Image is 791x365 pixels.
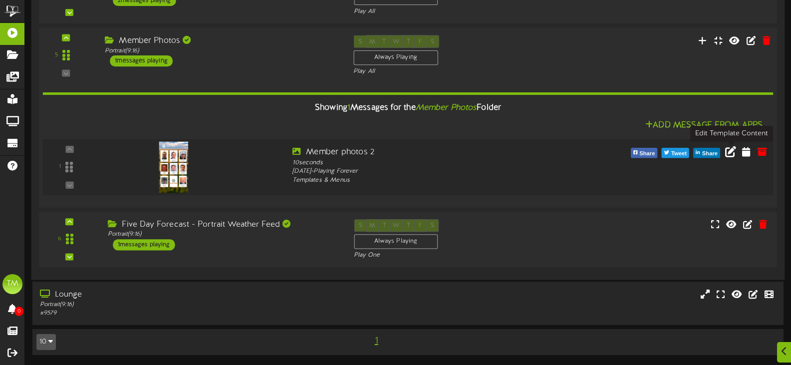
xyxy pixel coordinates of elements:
[353,67,525,76] div: Play All
[700,148,720,159] span: Share
[354,251,524,260] div: Play One
[354,7,524,15] div: Play All
[637,148,657,159] span: Share
[58,235,61,243] div: 6
[105,46,338,55] div: Portrait ( 9:16 )
[292,176,584,185] div: Templates & Menus
[353,50,438,65] div: Always Playing
[40,309,338,318] div: # 9579
[105,35,338,46] div: Member Photos
[36,334,56,350] button: 10
[159,141,188,192] img: 23691299-59e0-435d-b13f-167b0ae5626d.png
[631,148,658,158] button: Share
[2,274,22,294] div: TM
[416,103,477,112] i: Member Photos
[14,307,23,316] span: 0
[347,103,350,112] span: 1
[642,119,766,131] button: Add Message From Apps
[292,167,584,176] div: [DATE] - Playing Forever
[113,239,175,250] div: 1 messages playing
[110,55,173,66] div: 1 messages playing
[292,158,584,167] div: 10 seconds
[372,336,381,347] span: 1
[35,97,781,119] div: Showing Messages for the Folder
[108,231,339,239] div: Portrait ( 9:16 )
[662,148,689,158] button: Tweet
[354,234,438,249] div: Always Playing
[292,147,584,158] div: Member photos 2
[40,301,338,309] div: Portrait ( 9:16 )
[669,148,689,159] span: Tweet
[108,219,339,231] div: Five Day Forecast - Portrait Weather Feed
[40,289,338,301] div: Lounge
[693,148,720,158] button: Share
